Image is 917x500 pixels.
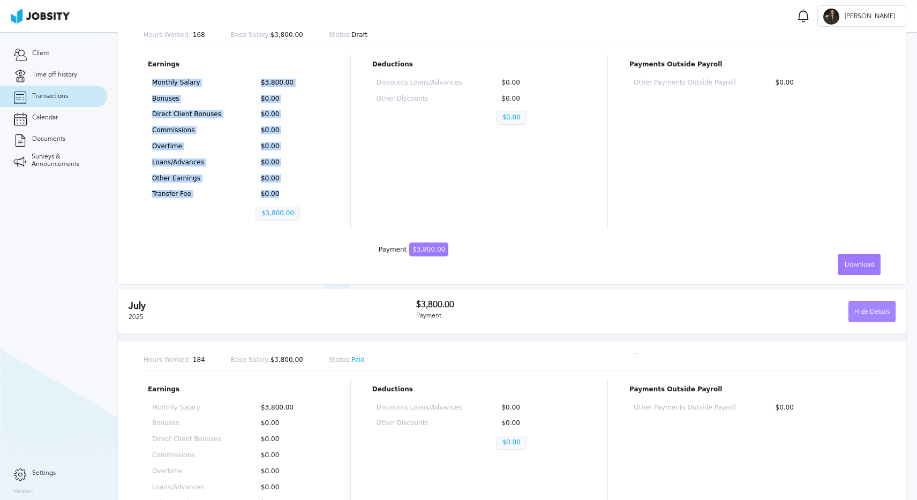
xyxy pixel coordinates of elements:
img: ab4bad089aa723f57921c736e9817d99.png [11,9,70,24]
p: Loans/Advances [152,159,221,166]
span: Transactions [32,93,68,100]
p: Earnings [148,61,329,69]
p: Other Payments Outside Payroll [634,79,735,87]
p: $3,800.00 [255,404,325,412]
p: Direct Client Bonuses [152,436,221,443]
span: Hours Worked: [144,31,191,39]
p: Monthly Salary [152,404,221,412]
p: Earnings [148,386,329,393]
p: $0.00 [255,420,325,427]
p: Overtime [152,143,221,150]
p: Draft [329,32,368,39]
p: Transfer Fee [152,191,221,198]
p: Other Payments Outside Payroll [634,404,735,412]
p: $0.00 [496,95,582,103]
p: Other Discounts [377,95,462,103]
p: Other Discounts [377,420,462,427]
p: $0.00 [496,420,582,427]
p: $0.00 [255,111,325,118]
p: Overtime [152,468,221,475]
p: $3,800.00 [231,32,303,39]
p: Other Earnings [152,175,221,183]
p: Payments Outside Payroll [629,61,876,69]
p: 184 [144,357,205,364]
p: $0.00 [255,484,325,491]
p: $0.00 [496,111,526,125]
span: Documents [32,135,65,143]
span: Surveys & Announcements [32,153,94,168]
span: Base Salary: [231,356,270,363]
p: Discounts Loans/Advances [377,404,462,412]
button: G[PERSON_NAME] [817,5,906,27]
p: $0.00 [770,79,872,87]
div: Payment [379,246,448,254]
span: $3,800.00 [409,243,448,256]
p: $0.00 [255,468,325,475]
label: Version: [13,489,33,495]
p: Bonuses [152,95,221,103]
p: Direct Client Bonuses [152,111,221,118]
p: $3,800.00 [255,79,325,87]
span: Client [32,50,49,57]
p: $0.00 [770,404,872,412]
p: $0.00 [255,127,325,134]
p: Bonuses [152,420,221,427]
span: Status: [329,356,351,363]
p: Commissions [152,127,221,134]
p: 168 [144,32,205,39]
span: Status: [329,31,351,39]
p: $0.00 [255,159,325,166]
span: Hours Worked: [144,356,191,363]
p: $0.00 [255,143,325,150]
p: Paid [329,357,365,364]
p: $0.00 [255,436,325,443]
p: $0.00 [255,452,325,459]
span: [PERSON_NAME] [839,13,900,20]
span: Settings [32,469,56,477]
p: Deductions [372,61,586,69]
p: $0.00 [496,404,582,412]
div: Hide Details [849,301,895,323]
button: Hide Details [848,301,896,322]
p: Deductions [372,386,586,393]
h3: $3,800.00 [416,300,656,309]
p: $3,800.00 [231,357,303,364]
span: Time off history [32,71,77,79]
p: $0.00 [496,79,582,87]
p: $3,800.00 [255,207,300,221]
p: Monthly Salary [152,79,221,87]
p: $0.00 [255,191,325,198]
span: Base Salary: [231,31,270,39]
button: Download [838,254,881,275]
p: Discounts Loans/Advances [377,79,462,87]
div: Payment [416,312,656,320]
p: $0.00 [255,175,325,183]
p: Commissions [152,452,221,459]
div: G [823,9,839,25]
span: 2025 [129,313,144,321]
h2: July [129,300,416,312]
p: Payments Outside Payroll [629,386,876,393]
p: $0.00 [255,95,325,103]
p: $0.00 [496,436,526,450]
p: Loans/Advances [152,484,221,491]
span: Download [845,261,874,269]
span: Calendar [32,114,58,122]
